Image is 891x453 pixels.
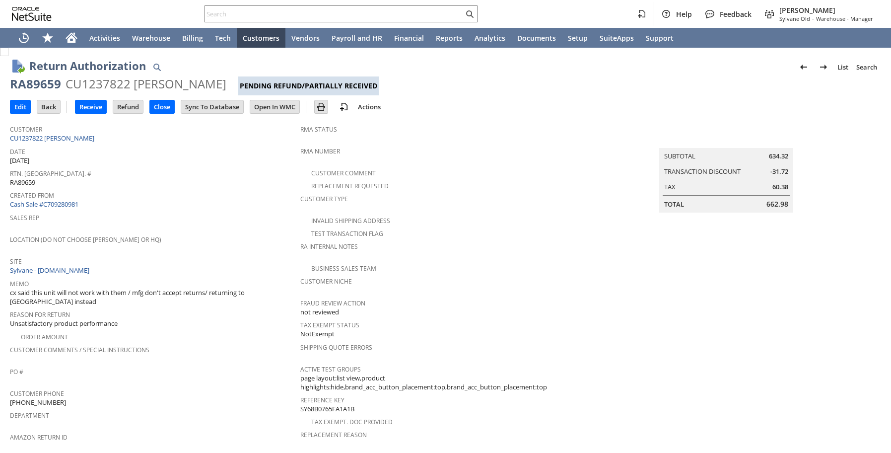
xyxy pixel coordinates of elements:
[300,242,358,251] a: RA Internal Notes
[664,182,676,191] a: Tax
[215,33,231,43] span: Tech
[311,264,376,273] a: Business Sales Team
[311,229,383,238] a: Test Transaction Flag
[66,32,77,44] svg: Home
[315,100,328,113] input: Print
[833,59,852,75] a: List
[720,9,752,19] span: Feedback
[300,329,335,339] span: NotExempt
[182,33,203,43] span: Billing
[132,33,170,43] span: Warehouse
[10,310,70,319] a: Reason For Return
[10,266,92,275] a: Sylvane - [DOMAIN_NAME]
[315,101,327,113] img: Print
[664,200,684,209] a: Total
[770,167,788,176] span: -31.72
[151,61,163,73] img: Quick Find
[12,28,36,48] a: Recent Records
[10,288,295,306] span: cx said this unit will not work with them / mfg don't accept returns/ returning to [GEOGRAPHIC_DA...
[300,343,372,352] a: Shipping Quote Errors
[511,28,562,48] a: Documents
[250,100,299,113] input: Open In WMC
[779,5,873,15] span: [PERSON_NAME]
[10,280,29,288] a: Memo
[89,33,120,43] span: Activities
[311,169,376,177] a: Customer Comment
[769,151,788,161] span: 634.32
[517,33,556,43] span: Documents
[10,257,22,266] a: Site
[10,148,25,156] a: Date
[10,191,54,200] a: Created From
[176,28,209,48] a: Billing
[10,411,49,420] a: Department
[300,321,359,329] a: Tax Exempt Status
[646,33,674,43] span: Support
[300,404,354,414] span: SY68B0765FA1A1B
[10,235,161,244] a: Location (Do Not Choose [PERSON_NAME] or HQ)
[36,28,60,48] div: Shortcuts
[326,28,388,48] a: Payroll and HR
[852,59,881,75] a: Search
[332,33,382,43] span: Payroll and HR
[388,28,430,48] a: Financial
[311,182,389,190] a: Replacement Requested
[772,182,788,192] span: 60.38
[594,28,640,48] a: SuiteApps
[10,389,64,398] a: Customer Phone
[238,76,379,95] div: Pending Refund/Partially Received
[300,307,339,317] span: not reviewed
[291,33,320,43] span: Vendors
[311,418,393,426] a: Tax Exempt. Doc Provided
[126,28,176,48] a: Warehouse
[300,431,367,439] a: Replacement reason
[300,147,340,155] a: RMA Number
[10,169,91,178] a: Rtn. [GEOGRAPHIC_DATA]. #
[29,58,146,74] h1: Return Authorization
[676,9,692,19] span: Help
[779,15,810,22] span: Sylvane Old
[818,61,829,73] img: Next
[300,195,348,203] a: Customer Type
[300,299,365,307] a: Fraud Review Action
[10,200,78,209] a: Cash Sale #C709280981
[430,28,469,48] a: Reports
[354,102,385,111] a: Actions
[205,8,464,20] input: Search
[436,33,463,43] span: Reports
[10,178,35,187] span: RA89659
[21,333,68,341] a: Order Amount
[659,132,793,148] caption: Summary
[568,33,588,43] span: Setup
[300,125,337,134] a: RMA Status
[18,32,30,44] svg: Recent Records
[10,156,29,165] span: [DATE]
[10,319,118,328] span: Unsatisfactory product performance
[42,32,54,44] svg: Shortcuts
[181,100,243,113] input: Sync To Database
[75,100,106,113] input: Receive
[640,28,680,48] a: Support
[10,433,68,442] a: Amazon Return ID
[798,61,810,73] img: Previous
[209,28,237,48] a: Tech
[237,28,285,48] a: Customers
[300,374,586,392] span: page layout:list view,product highlights:hide,brand_acc_button_placement:top,brand_acc_button_pla...
[664,167,741,176] a: Transaction Discount
[300,277,352,286] a: Customer Niche
[300,396,344,404] a: Reference Key
[113,100,143,113] input: Refund
[469,28,511,48] a: Analytics
[766,199,788,209] span: 662.98
[37,100,60,113] input: Back
[10,76,61,92] div: RA89659
[12,7,52,21] svg: logo
[10,368,23,376] a: PO #
[10,214,39,222] a: Sales Rep
[816,15,873,22] span: Warehouse - Manager
[664,151,695,160] a: Subtotal
[10,134,97,143] a: CU1237822 [PERSON_NAME]
[464,8,476,20] svg: Search
[243,33,279,43] span: Customers
[150,100,174,113] input: Close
